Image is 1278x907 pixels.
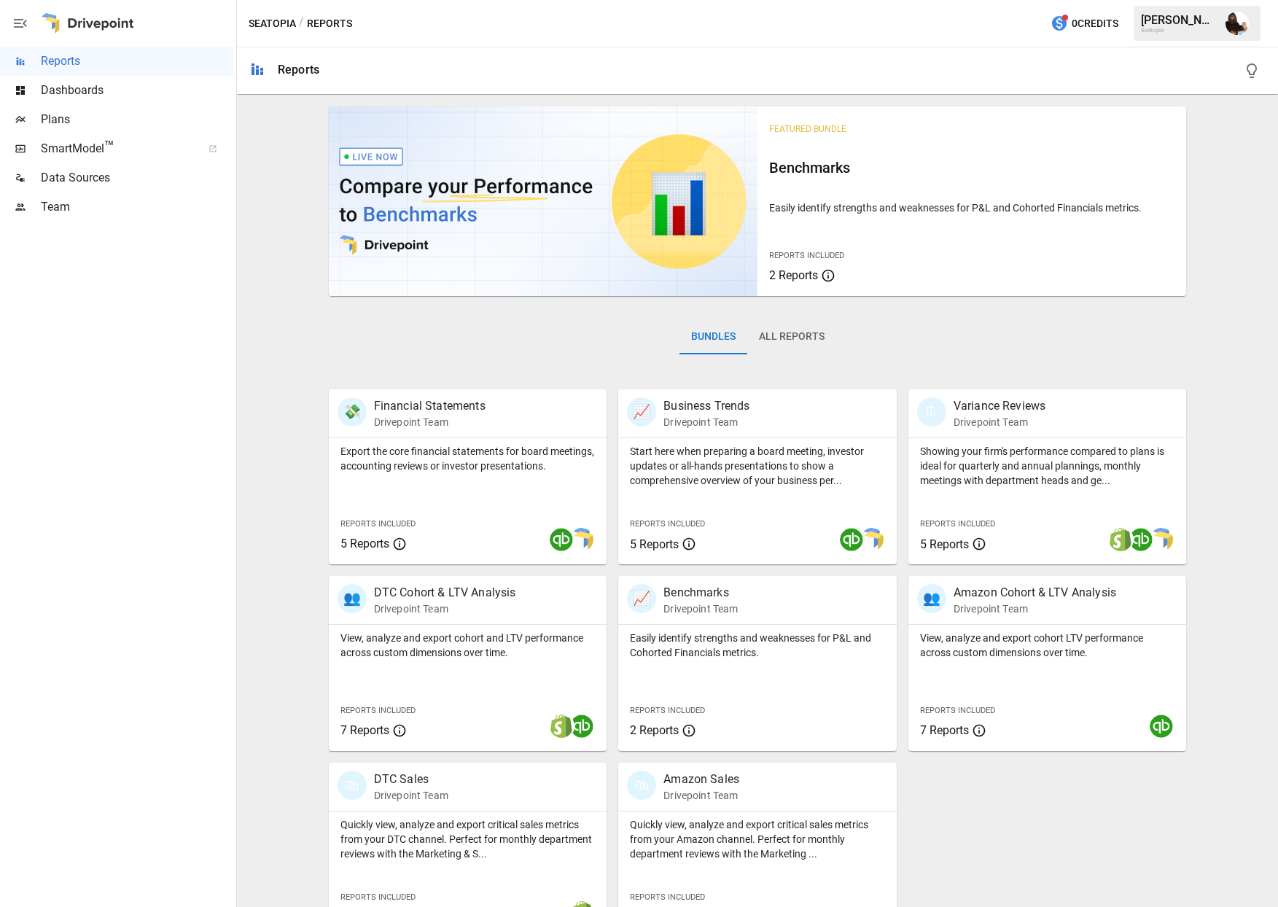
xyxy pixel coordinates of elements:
[1141,13,1217,27] div: [PERSON_NAME]
[374,771,448,788] p: DTC Sales
[630,631,885,660] p: Easily identify strengths and weaknesses for P&L and Cohorted Financials metrics.
[920,631,1175,660] p: View, analyze and export cohort LTV performance across custom dimensions over time.
[627,584,656,613] div: 📈
[630,723,679,737] span: 2 Reports
[630,892,705,902] span: Reports Included
[340,723,389,737] span: 7 Reports
[663,415,749,429] p: Drivepoint Team
[1226,12,1249,35] img: Ryan Dranginis
[630,519,705,529] span: Reports Included
[374,602,516,616] p: Drivepoint Team
[1150,528,1173,551] img: smart model
[630,817,885,861] p: Quickly view, analyze and export critical sales metrics from your Amazon channel. Perfect for mon...
[41,111,233,128] span: Plans
[338,584,367,613] div: 👥
[41,198,233,216] span: Team
[1045,10,1124,37] button: 0Credits
[663,584,738,602] p: Benchmarks
[374,788,448,803] p: Drivepoint Team
[340,444,596,473] p: Export the core financial statements for board meetings, accounting reviews or investor presentat...
[630,444,885,488] p: Start here when preparing a board meeting, investor updates or all-hands presentations to show a ...
[278,63,319,77] div: Reports
[550,715,573,738] img: shopify
[340,537,389,550] span: 5 Reports
[340,817,596,861] p: Quickly view, analyze and export critical sales metrics from your DTC channel. Perfect for monthl...
[1072,15,1118,33] span: 0 Credits
[1129,528,1153,551] img: quickbooks
[627,771,656,800] div: 🛍
[920,519,995,529] span: Reports Included
[840,528,863,551] img: quickbooks
[954,584,1116,602] p: Amazon Cohort & LTV Analysis
[747,319,836,354] button: All Reports
[917,584,946,613] div: 👥
[104,138,114,156] span: ™
[627,397,656,427] div: 📈
[41,52,233,70] span: Reports
[340,892,416,902] span: Reports Included
[299,15,304,33] div: /
[920,723,969,737] span: 7 Reports
[1109,528,1132,551] img: shopify
[340,631,596,660] p: View, analyze and export cohort and LTV performance across custom dimensions over time.
[374,584,516,602] p: DTC Cohort & LTV Analysis
[769,268,818,282] span: 2 Reports
[769,156,1174,179] h6: Benchmarks
[920,444,1175,488] p: Showing your firm's performance compared to plans is ideal for quarterly and annual plannings, mo...
[663,602,738,616] p: Drivepoint Team
[679,319,747,354] button: Bundles
[1150,715,1173,738] img: quickbooks
[340,519,416,529] span: Reports Included
[663,397,749,415] p: Business Trends
[374,397,486,415] p: Financial Statements
[570,715,593,738] img: quickbooks
[860,528,884,551] img: smart model
[663,788,739,803] p: Drivepoint Team
[329,106,757,296] img: video thumbnail
[663,771,739,788] p: Amazon Sales
[340,706,416,715] span: Reports Included
[769,124,846,134] span: Featured Bundle
[338,771,367,800] div: 🛍
[41,169,233,187] span: Data Sources
[917,397,946,427] div: 🗓
[570,528,593,551] img: smart model
[954,415,1045,429] p: Drivepoint Team
[41,140,192,157] span: SmartModel
[550,528,573,551] img: quickbooks
[769,201,1174,215] p: Easily identify strengths and weaknesses for P&L and Cohorted Financials metrics.
[954,397,1045,415] p: Variance Reviews
[630,706,705,715] span: Reports Included
[920,537,969,551] span: 5 Reports
[920,706,995,715] span: Reports Included
[1141,27,1217,34] div: Seatopia
[769,251,844,260] span: Reports Included
[249,15,296,33] button: Seatopia
[338,397,367,427] div: 💸
[630,537,679,551] span: 5 Reports
[374,415,486,429] p: Drivepoint Team
[954,602,1116,616] p: Drivepoint Team
[1217,3,1258,44] button: Ryan Dranginis
[41,82,233,99] span: Dashboards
